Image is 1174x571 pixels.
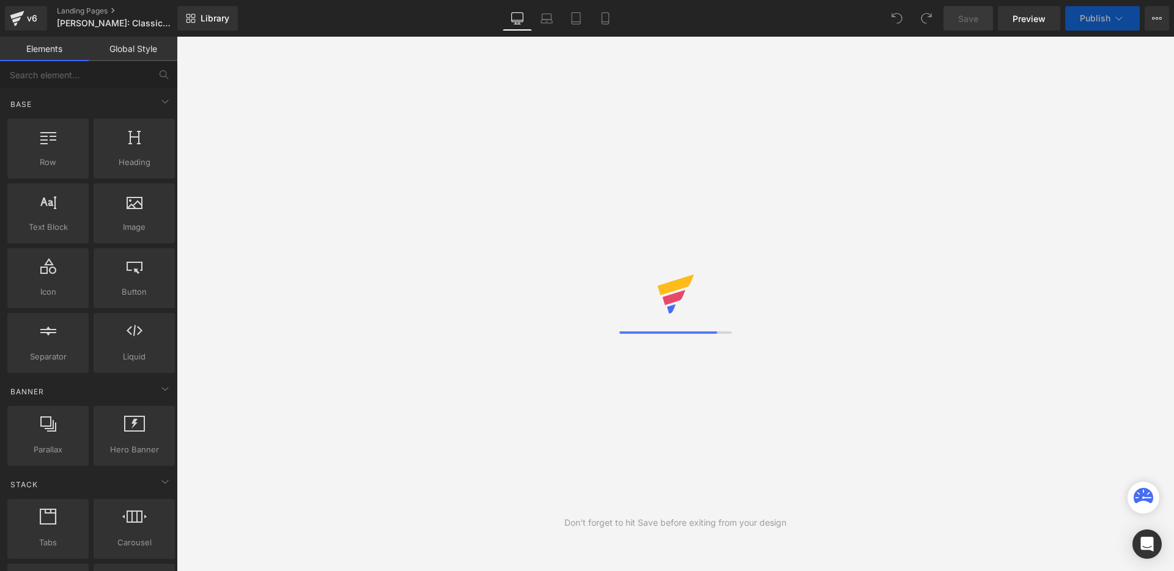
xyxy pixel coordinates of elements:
a: Tablet [561,6,591,31]
span: Button [97,285,171,298]
a: Global Style [89,37,177,61]
span: Text Block [11,221,85,234]
span: Icon [11,285,85,298]
div: Don't forget to hit Save before exiting from your design [564,516,786,529]
span: Tabs [11,536,85,549]
span: [PERSON_NAME]: Classical Portrait Drawing Simplified [57,18,174,28]
span: Preview [1013,12,1046,25]
button: More [1145,6,1169,31]
span: Separator [11,350,85,363]
span: Hero Banner [97,443,171,456]
a: Laptop [532,6,561,31]
button: Undo [885,6,909,31]
a: Mobile [591,6,620,31]
span: Carousel [97,536,171,549]
button: Publish [1065,6,1140,31]
div: Open Intercom Messenger [1132,529,1162,559]
span: Publish [1080,13,1110,23]
span: Row [11,156,85,169]
span: Save [958,12,978,25]
span: Banner [9,386,45,397]
a: Desktop [503,6,532,31]
a: Landing Pages [57,6,198,16]
span: Heading [97,156,171,169]
span: Library [201,13,229,24]
div: v6 [24,10,40,26]
a: New Library [177,6,238,31]
a: v6 [5,6,47,31]
span: Stack [9,479,39,490]
span: Parallax [11,443,85,456]
span: Base [9,98,33,110]
span: Liquid [97,350,171,363]
span: Image [97,221,171,234]
a: Preview [998,6,1060,31]
button: Redo [914,6,939,31]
